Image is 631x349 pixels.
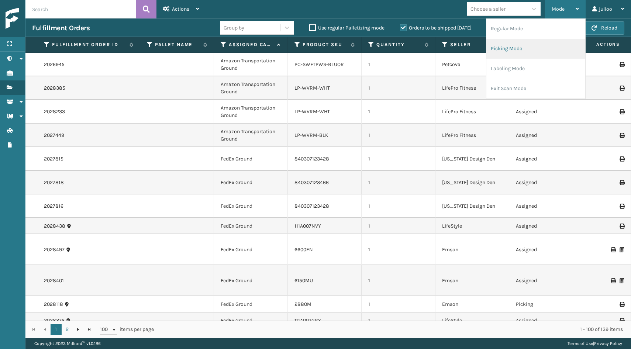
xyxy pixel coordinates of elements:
td: LifeStyle [435,218,509,234]
div: Group by [224,24,244,32]
i: Print Label [620,302,624,307]
td: Picking [509,296,583,312]
td: LifePro Fitness [435,100,509,124]
a: 2028401 [44,277,64,284]
a: 6150MU [294,277,313,284]
a: 840307123466 [294,179,329,186]
a: LP-WVRM-WHT [294,108,330,115]
td: FedEx Ground [214,194,288,218]
i: Print Label [620,133,624,138]
td: Assigned [509,194,583,218]
td: FedEx Ground [214,218,288,234]
label: Orders to be shipped [DATE] [400,25,472,31]
i: Print Label [620,204,624,209]
td: 1 [362,296,435,312]
span: Mode [552,6,565,12]
h3: Fulfillment Orders [32,24,90,32]
td: FedEx Ground [214,296,288,312]
a: 2028497 [44,246,65,253]
a: 2028385 [44,84,65,92]
i: Print Label [620,224,624,229]
a: 2 [62,324,73,335]
td: 1 [362,312,435,329]
li: Picking Mode [486,39,585,59]
td: Assigned [509,171,583,194]
td: Emson [435,296,509,312]
td: FedEx Ground [214,265,288,296]
i: Print Label [620,62,624,67]
div: 1 - 100 of 139 items [164,326,623,333]
td: Assigned [509,124,583,147]
label: Use regular Palletizing mode [309,25,385,31]
i: Print Label [620,318,624,323]
button: Reload [585,21,624,35]
td: FedEx Ground [214,147,288,171]
a: 2028438 [44,222,65,230]
span: Actions [172,6,189,12]
td: FedEx Ground [214,312,288,329]
div: | [568,338,622,349]
td: Amazon Transportation Ground [214,100,288,124]
a: 2026945 [44,61,65,68]
td: Assigned [509,265,583,296]
a: Terms of Use [568,341,593,346]
i: Print Packing Slip [620,247,624,252]
td: Assigned [509,234,583,265]
a: 2027815 [44,155,63,163]
span: items per page [100,324,154,335]
a: LP-WVRM-BLK [294,132,328,138]
td: Petcove [435,53,509,76]
span: Go to the last page [86,326,92,332]
td: 1 [362,53,435,76]
i: Print Label [611,247,615,252]
i: Print Label [620,86,624,91]
label: Pallet Name [155,41,200,48]
i: Print Packing Slip [620,278,624,283]
span: Go to the next page [75,326,81,332]
td: FedEx Ground [214,171,288,194]
i: Print Label [611,278,615,283]
a: 2028376 [44,317,65,324]
div: Choose a seller [470,5,506,13]
td: 1 [362,147,435,171]
td: [US_STATE] Design Den [435,147,509,171]
td: Assigned [509,218,583,234]
li: Exit Scan Mode [486,79,585,99]
label: Quantity [376,41,421,48]
img: logo [6,8,72,29]
td: Emson [435,234,509,265]
label: Fulfillment Order Id [52,41,126,48]
a: 2027816 [44,203,63,210]
td: Amazon Transportation Ground [214,53,288,76]
td: 1 [362,194,435,218]
td: [US_STATE] Design Den [435,171,509,194]
td: [US_STATE] Design Den [435,194,509,218]
td: LifeStyle [435,312,509,329]
td: LifePro Fitness [435,76,509,100]
td: 1 [362,76,435,100]
a: 111A007NVY [294,223,321,229]
i: Print Label [620,180,624,185]
a: PC-SWFTPWS-BLUOR [294,61,344,68]
td: Assigned [509,312,583,329]
a: LP-WVRM-WHT [294,85,330,91]
span: 100 [100,326,111,333]
a: 2027818 [44,179,64,186]
td: 1 [362,124,435,147]
td: Emson [435,265,509,296]
td: Amazon Transportation Ground [214,76,288,100]
a: 1 [51,324,62,335]
i: Print Label [620,156,624,162]
td: 1 [362,171,435,194]
li: Regular Mode [486,19,585,39]
li: Labeling Mode [486,59,585,79]
td: Assigned [509,100,583,124]
label: Product SKU [303,41,347,48]
p: Copyright 2023 Milliard™ v 1.0.186 [34,338,101,349]
i: Print Label [620,109,624,114]
td: Assigned [509,147,583,171]
a: 2028233 [44,108,65,115]
td: FedEx Ground [214,234,288,265]
td: 1 [362,265,435,296]
a: Privacy Policy [594,341,622,346]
